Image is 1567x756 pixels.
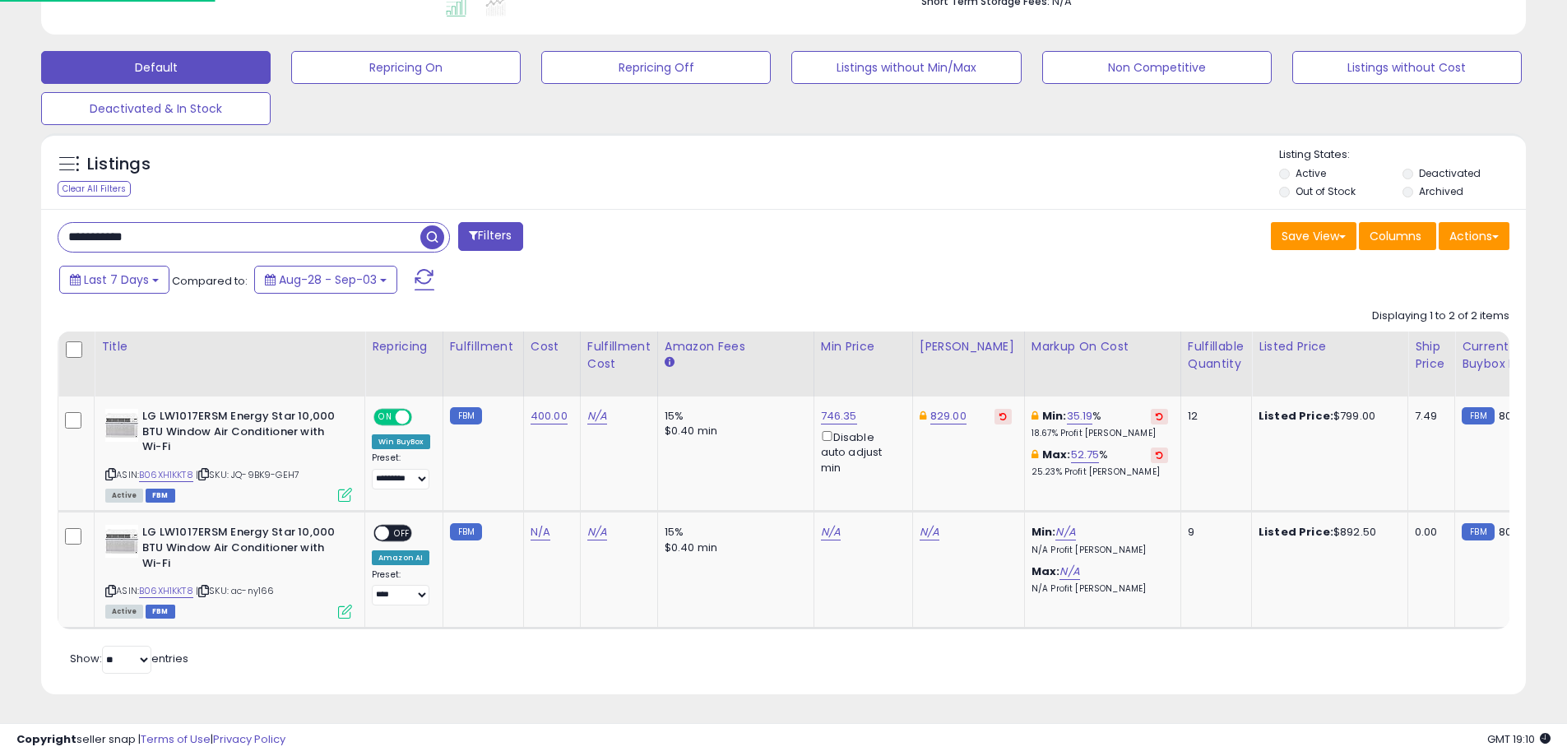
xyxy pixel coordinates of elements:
[1415,338,1448,373] div: Ship Price
[1024,332,1180,397] th: The percentage added to the cost of goods (COGS) that forms the calculator for Min & Max prices.
[410,410,436,424] span: OFF
[146,605,175,619] span: FBM
[821,408,857,424] a: 746.35
[1188,525,1239,540] div: 9
[999,412,1007,420] i: Revert to store-level Dynamic Max Price
[920,410,926,421] i: This overrides the store level Dynamic Max Price for this listing
[372,550,429,565] div: Amazon AI
[16,731,76,747] strong: Copyright
[821,428,900,475] div: Disable auto adjust min
[920,338,1018,355] div: [PERSON_NAME]
[372,569,430,606] div: Preset:
[665,409,801,424] div: 15%
[1188,409,1239,424] div: 12
[142,525,342,575] b: LG LW1017ERSM Energy Star 10,000 BTU Window Air Conditioner with Wi-Fi
[1415,525,1442,540] div: 0.00
[142,409,342,459] b: LG LW1017ERSM Energy Star 10,000 BTU Window Air Conditioner with Wi-Fi
[450,338,517,355] div: Fulfillment
[531,524,550,540] a: N/A
[101,338,358,355] div: Title
[1156,412,1163,420] i: Revert to store-level Min Markup
[1499,408,1536,424] span: 806.49
[1032,583,1168,595] p: N/A Profit [PERSON_NAME]
[213,731,285,747] a: Privacy Policy
[196,468,299,481] span: | SKU: JQ-9BK9-GEH7
[1032,448,1168,478] div: %
[372,338,436,355] div: Repricing
[1188,338,1245,373] div: Fulfillable Quantity
[587,338,651,373] div: Fulfillment Cost
[105,525,138,558] img: 51ncKOF1VwL._SL40_.jpg
[1462,338,1546,373] div: Current Buybox Price
[665,338,807,355] div: Amazon Fees
[141,731,211,747] a: Terms of Use
[1042,408,1067,424] b: Min:
[1032,466,1168,478] p: 25.23% Profit [PERSON_NAME]
[665,355,675,370] small: Amazon Fees.
[821,524,841,540] a: N/A
[105,409,138,442] img: 51ncKOF1VwL._SL40_.jpg
[1462,523,1494,540] small: FBM
[1487,731,1551,747] span: 2025-09-11 19:10 GMT
[1259,408,1333,424] b: Listed Price:
[105,605,143,619] span: All listings currently available for purchase on Amazon
[146,489,175,503] span: FBM
[16,732,285,748] div: seller snap | |
[1499,524,1536,540] span: 806.49
[1462,407,1494,424] small: FBM
[139,584,193,598] a: B06XH1KKT8
[1156,451,1163,459] i: Revert to store-level Max Markup
[372,452,430,489] div: Preset:
[531,338,573,355] div: Cost
[665,540,801,555] div: $0.40 min
[70,651,188,666] span: Show: entries
[196,584,275,597] span: | SKU: ac-ny166
[1032,449,1038,460] i: This overrides the store level max markup for this listing
[372,434,430,449] div: Win BuyBox
[450,523,482,540] small: FBM
[1067,408,1093,424] a: 35.19
[1372,308,1509,324] div: Displaying 1 to 2 of 2 items
[1032,545,1168,556] p: N/A Profit [PERSON_NAME]
[1032,409,1168,439] div: %
[1042,447,1071,462] b: Max:
[105,489,143,503] span: All listings currently available for purchase on Amazon
[1032,564,1060,579] b: Max:
[1055,524,1075,540] a: N/A
[587,408,607,424] a: N/A
[1032,524,1056,540] b: Min:
[531,408,568,424] a: 400.00
[105,525,352,616] div: ASIN:
[1032,338,1174,355] div: Markup on Cost
[930,408,967,424] a: 829.00
[1415,409,1442,424] div: 7.49
[139,468,193,482] a: B06XH1KKT8
[105,409,352,500] div: ASIN:
[665,424,801,438] div: $0.40 min
[665,525,801,540] div: 15%
[389,526,415,540] span: OFF
[920,524,939,540] a: N/A
[1259,524,1333,540] b: Listed Price:
[1032,428,1168,439] p: 18.67% Profit [PERSON_NAME]
[821,338,906,355] div: Min Price
[1259,338,1401,355] div: Listed Price
[1259,525,1395,540] div: $892.50
[375,410,396,424] span: ON
[450,407,482,424] small: FBM
[1032,410,1038,421] i: This overrides the store level min markup for this listing
[1259,409,1395,424] div: $799.00
[1071,447,1100,463] a: 52.75
[587,524,607,540] a: N/A
[1059,564,1079,580] a: N/A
